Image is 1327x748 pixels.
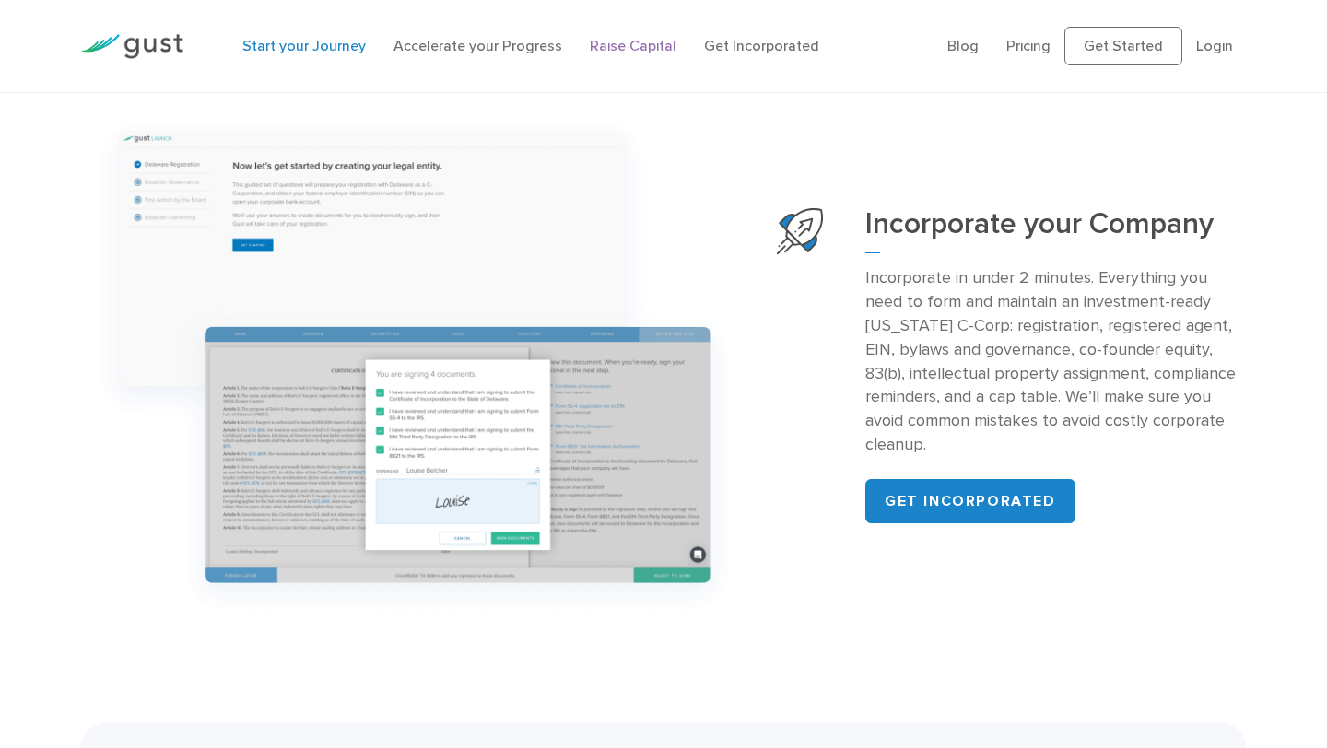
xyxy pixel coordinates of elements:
[590,37,676,54] a: Raise Capital
[1064,27,1182,65] a: Get Started
[1006,37,1051,54] a: Pricing
[1196,37,1233,54] a: Login
[242,37,366,54] a: Start your Journey
[704,37,819,54] a: Get Incorporated
[865,479,1075,523] a: Get incorporated
[865,208,1247,253] h3: Incorporate your Company
[80,102,749,630] img: Group 1167
[80,34,183,59] img: Gust Logo
[865,266,1247,457] p: Incorporate in under 2 minutes. Everything you need to form and maintain an investment-ready [US_...
[777,208,823,254] img: Start Your Company
[393,37,562,54] a: Accelerate your Progress
[947,37,979,54] a: Blog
